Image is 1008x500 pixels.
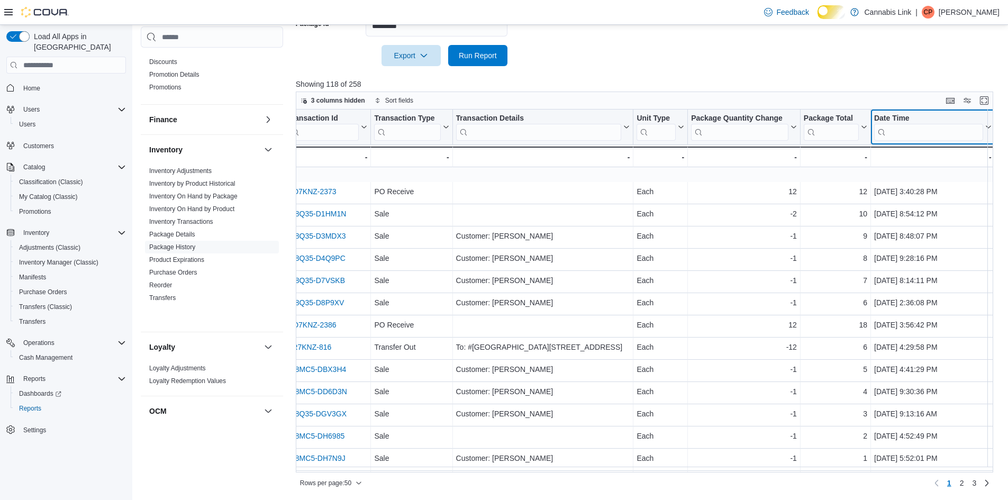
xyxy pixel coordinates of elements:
[691,407,797,420] div: -1
[288,454,346,462] a: IN8MC5-DH7N9J
[19,207,51,216] span: Promotions
[149,144,260,155] button: Inventory
[19,404,41,413] span: Reports
[691,385,797,398] div: -1
[149,217,213,226] span: Inventory Transactions
[637,452,684,465] div: Each
[296,94,369,107] button: 3 columns hidden
[382,45,441,66] button: Export
[874,114,992,141] button: Date Time
[691,114,788,141] div: Package Quantity Change
[149,243,195,251] span: Package History
[23,426,46,434] span: Settings
[149,179,235,188] span: Inventory by Product Historical
[149,365,206,372] a: Loyalty Adjustments
[149,342,175,352] h3: Loyalty
[288,365,346,374] a: IN8MC5-DBX3H4
[818,19,818,20] span: Dark Mode
[637,114,684,141] button: Unit Type
[874,207,992,220] div: [DATE] 8:54:12 PM
[149,193,238,200] a: Inventory On Hand by Package
[456,363,630,376] div: Customer: [PERSON_NAME]
[288,298,344,307] a: IN8Q35-D8P9XV
[637,252,684,265] div: Each
[19,140,58,152] a: Customers
[961,94,974,107] button: Display options
[943,475,956,492] button: Page 1 of 3
[15,118,126,131] span: Users
[980,477,993,489] a: Next page
[19,103,44,116] button: Users
[922,6,934,19] div: Charlotte Phillips
[818,5,846,19] input: Dark Mode
[874,151,992,163] div: -
[262,405,275,417] button: OCM
[15,315,126,328] span: Transfers
[19,317,46,326] span: Transfers
[456,114,621,141] div: Transaction Details
[23,375,46,383] span: Reports
[691,363,797,376] div: -1
[23,229,49,237] span: Inventory
[149,406,260,416] button: OCM
[2,102,130,117] button: Users
[456,341,630,353] div: To: #[GEOGRAPHIC_DATA][STREET_ADDRESS]
[15,205,56,218] a: Promotions
[374,274,449,287] div: Sale
[864,6,911,19] p: Cannabis Link
[456,385,630,398] div: Customer: [PERSON_NAME]
[288,114,359,141] div: Transaction Id URL
[874,274,992,287] div: [DATE] 8:14:11 PM
[804,385,867,398] div: 4
[456,114,630,141] button: Transaction Details
[149,58,177,66] a: Discounts
[149,192,238,201] span: Inventory On Hand by Package
[637,296,684,309] div: Each
[15,402,126,415] span: Reports
[777,7,809,17] span: Feedback
[15,241,85,254] a: Adjustments (Classic)
[288,387,347,396] a: IN8MC5-DD6D3N
[19,243,80,252] span: Adjustments (Classic)
[374,363,449,376] div: Sale
[448,45,507,66] button: Run Report
[874,363,992,376] div: [DATE] 4:41:29 PM
[804,114,859,141] div: Package Total
[15,205,126,218] span: Promotions
[637,319,684,331] div: Each
[11,350,130,365] button: Cash Management
[874,185,992,198] div: [DATE] 3:40:28 PM
[149,377,226,385] a: Loyalty Redemption Values
[456,274,630,287] div: Customer: [PERSON_NAME]
[23,142,54,150] span: Customers
[637,385,684,398] div: Each
[374,114,440,141] div: Transaction Type
[637,114,676,141] div: Unit Type
[15,301,76,313] a: Transfers (Classic)
[262,113,275,126] button: Finance
[637,151,684,163] div: -
[149,205,234,213] span: Inventory On Hand by Product
[637,207,684,220] div: Each
[19,161,49,174] button: Catalog
[296,79,1001,89] p: Showing 118 of 258
[874,385,992,398] div: [DATE] 9:30:36 PM
[2,138,130,153] button: Customers
[19,103,126,116] span: Users
[874,230,992,242] div: [DATE] 8:48:07 PM
[456,296,630,309] div: Customer: [PERSON_NAME]
[288,410,347,418] a: IN8Q35-DGV3GX
[288,254,346,262] a: IN8Q35-D4Q9PC
[30,31,126,52] span: Load All Apps in [GEOGRAPHIC_DATA]
[691,151,797,163] div: -
[149,231,195,238] a: Package Details
[19,353,72,362] span: Cash Management
[311,96,365,105] span: 3 columns hidden
[288,343,331,351] a: TR7KNZ-816
[691,296,797,309] div: -1
[874,407,992,420] div: [DATE] 9:13:16 AM
[19,81,126,94] span: Home
[11,285,130,299] button: Purchase Orders
[149,281,172,289] a: Reorder
[19,178,83,186] span: Classification (Classic)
